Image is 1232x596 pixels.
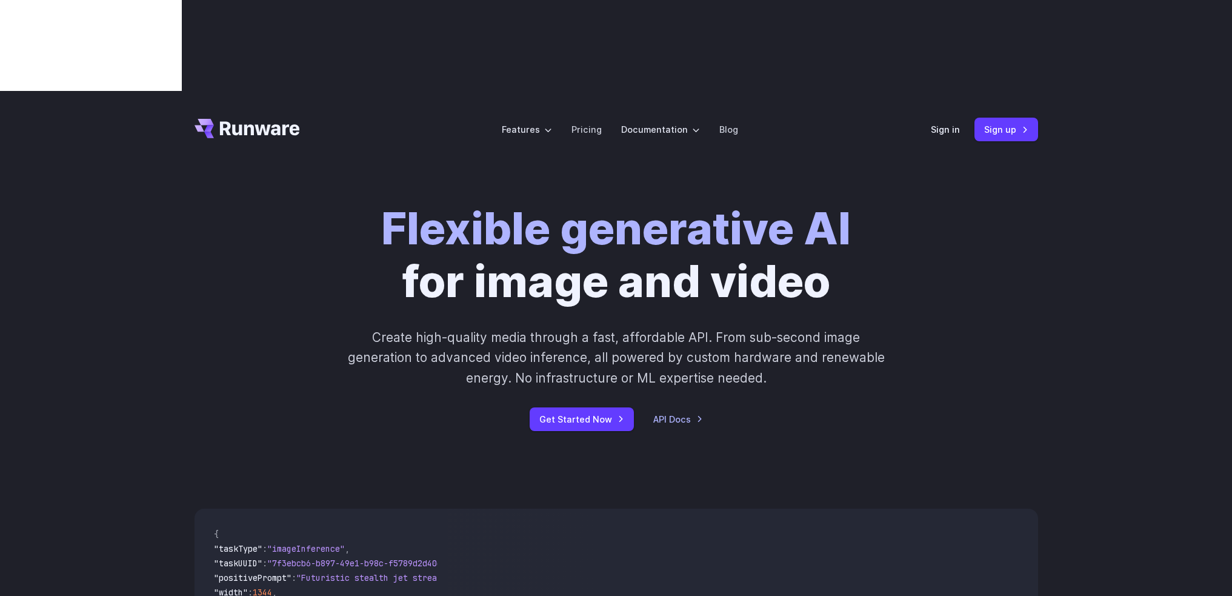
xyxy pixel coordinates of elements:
[267,558,451,569] span: "7f3ebcb6-b897-49e1-b98c-f5789d2d40d7"
[214,572,291,583] span: "positivePrompt"
[974,118,1038,141] a: Sign up
[381,203,851,308] h1: for image and video
[719,122,738,136] a: Blog
[214,529,219,540] span: {
[621,122,700,136] label: Documentation
[291,572,296,583] span: :
[262,558,267,569] span: :
[214,543,262,554] span: "taskType"
[345,543,350,554] span: ,
[931,122,960,136] a: Sign in
[214,558,262,569] span: "taskUUID"
[530,407,634,431] a: Get Started Now
[381,202,851,255] strong: Flexible generative AI
[267,543,345,554] span: "imageInference"
[296,572,738,583] span: "Futuristic stealth jet streaking through a neon-lit cityscape with glowing purple exhaust"
[653,412,703,426] a: API Docs
[262,543,267,554] span: :
[346,327,886,388] p: Create high-quality media through a fast, affordable API. From sub-second image generation to adv...
[502,122,552,136] label: Features
[571,122,602,136] a: Pricing
[195,119,300,138] a: Go to /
